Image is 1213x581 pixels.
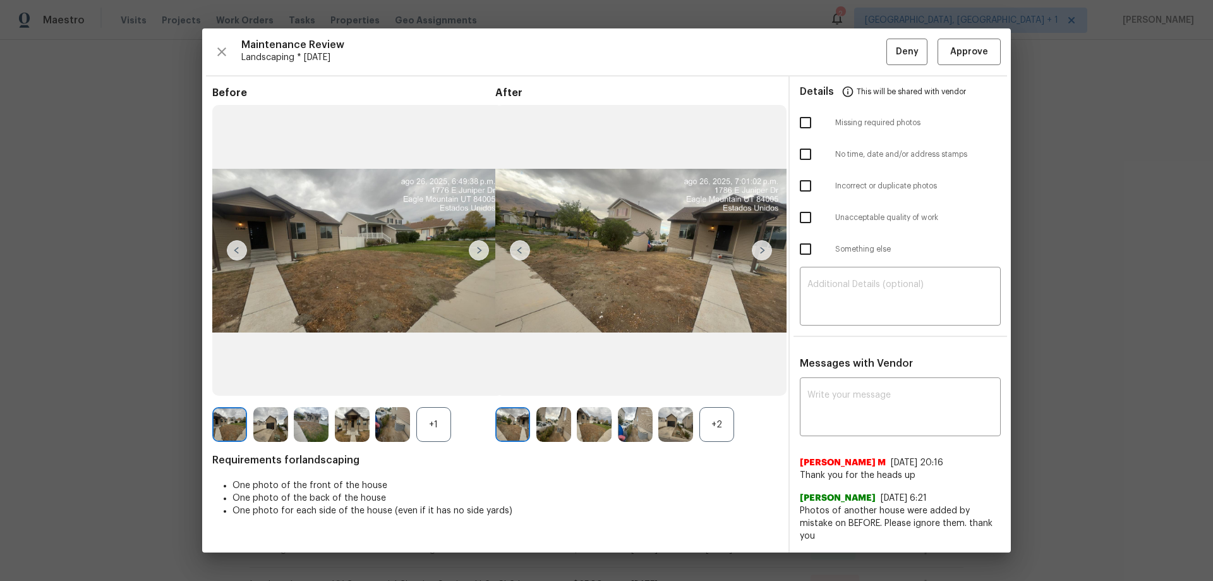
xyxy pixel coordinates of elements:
[232,505,778,517] li: One photo for each side of the house (even if it has no side yards)
[790,107,1011,138] div: Missing required photos
[950,44,988,60] span: Approve
[857,76,966,107] span: This will be shared with vendor
[938,39,1001,66] button: Approve
[241,51,886,64] span: Landscaping * [DATE]
[886,39,927,66] button: Deny
[835,212,1001,223] span: Unacceptable quality of work
[699,407,734,442] div: +2
[469,240,489,260] img: right-chevron-button-url
[510,240,530,260] img: left-chevron-button-url
[790,202,1011,233] div: Unacceptable quality of work
[212,87,495,99] span: Before
[232,479,778,492] li: One photo of the front of the house
[241,39,886,51] span: Maintenance Review
[227,240,247,260] img: left-chevron-button-url
[790,138,1011,170] div: No time, date and/or address stamps
[232,492,778,505] li: One photo of the back of the house
[800,505,1001,542] span: Photos of another house were added by mistake on BEFORE. Please ignore them. thank you
[212,454,778,467] span: Requirements for landscaping
[790,233,1011,265] div: Something else
[800,456,886,469] span: [PERSON_NAME] M
[835,181,1001,192] span: Incorrect or duplicate photos
[835,118,1001,128] span: Missing required photos
[495,87,778,99] span: After
[416,407,451,442] div: +1
[790,170,1011,202] div: Incorrect or duplicate photos
[800,469,1001,482] span: Thank you for the heads up
[881,494,927,503] span: [DATE] 6:21
[896,44,919,60] span: Deny
[891,458,943,467] span: [DATE] 20:16
[752,240,772,260] img: right-chevron-button-url
[800,492,876,505] span: [PERSON_NAME]
[835,244,1001,255] span: Something else
[800,76,834,107] span: Details
[835,149,1001,160] span: No time, date and/or address stamps
[800,358,913,369] span: Messages with Vendor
